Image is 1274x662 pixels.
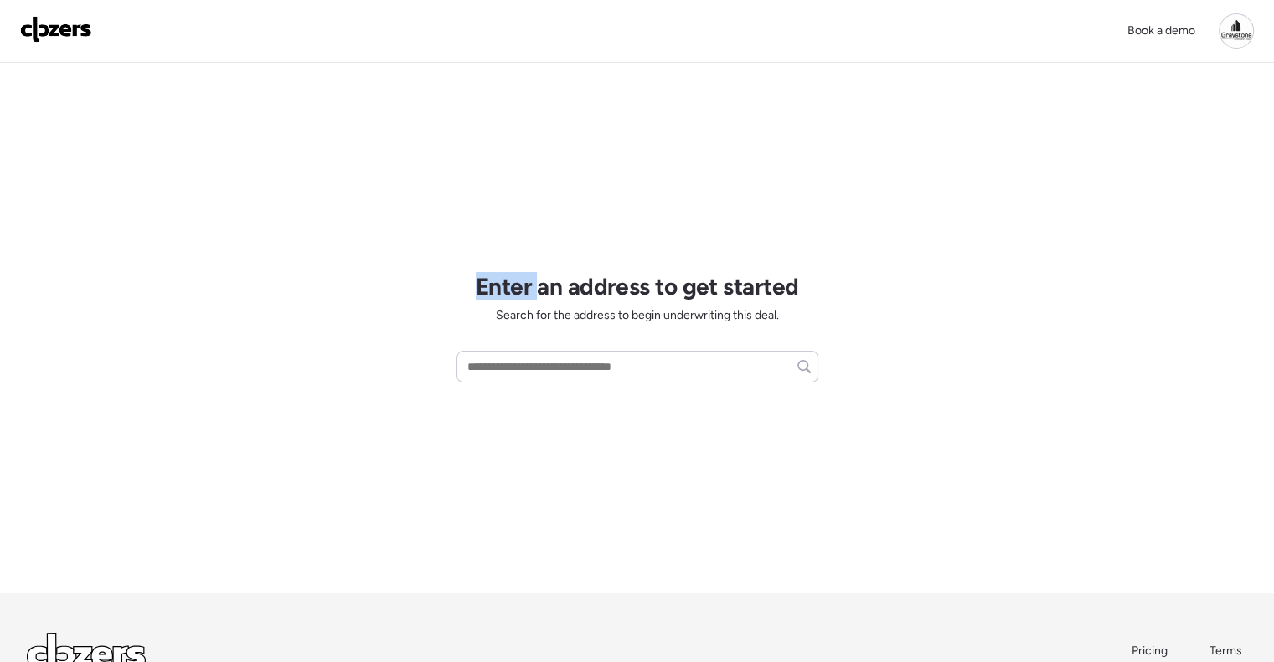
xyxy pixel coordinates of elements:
span: Book a demo [1127,23,1195,38]
span: Search for the address to begin underwriting this deal. [495,307,778,324]
img: Logo [20,16,92,43]
a: Terms [1210,643,1247,659]
a: Pricing [1132,643,1169,659]
h1: Enter an address to get started [476,272,799,300]
span: Terms [1210,644,1242,658]
span: Pricing [1132,644,1168,658]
